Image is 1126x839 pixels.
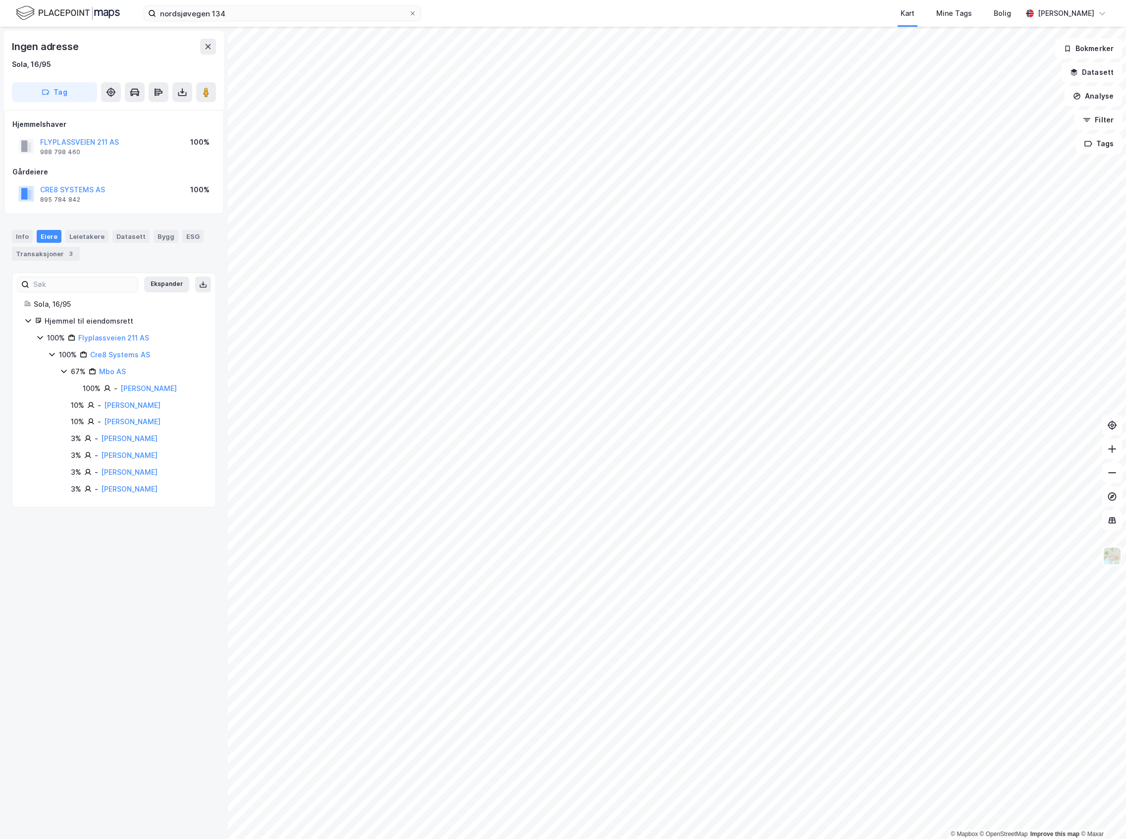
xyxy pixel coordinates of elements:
[936,7,972,19] div: Mine Tags
[40,196,80,204] div: 895 784 842
[95,466,98,478] div: -
[95,449,98,461] div: -
[1103,547,1122,565] img: Z
[12,166,215,178] div: Gårdeiere
[120,384,177,392] a: [PERSON_NAME]
[98,399,101,411] div: -
[190,136,210,148] div: 100%
[154,230,178,243] div: Bygg
[144,277,189,292] button: Ekspander
[71,416,84,428] div: 10%
[901,7,914,19] div: Kart
[98,416,101,428] div: -
[12,247,80,261] div: Transaksjoner
[104,401,161,409] a: [PERSON_NAME]
[112,230,150,243] div: Datasett
[12,230,33,243] div: Info
[95,433,98,445] div: -
[12,39,80,55] div: Ingen adresse
[45,315,204,327] div: Hjemmel til eiendomsrett
[34,298,204,310] div: Sola, 16/95
[190,184,210,196] div: 100%
[71,466,81,478] div: 3%
[99,367,126,376] a: Mbo AS
[66,249,76,259] div: 3
[951,831,978,838] a: Mapbox
[71,399,84,411] div: 10%
[1076,791,1126,839] div: Kontrollprogram for chat
[101,485,158,493] a: [PERSON_NAME]
[1030,831,1079,838] a: Improve this map
[71,449,81,461] div: 3%
[1038,7,1094,19] div: [PERSON_NAME]
[71,366,86,378] div: 67%
[40,148,80,156] div: 988 798 460
[59,349,77,361] div: 100%
[994,7,1011,19] div: Bolig
[114,383,117,394] div: -
[1076,134,1122,154] button: Tags
[71,433,81,445] div: 3%
[12,82,97,102] button: Tag
[156,6,409,21] input: Søk på adresse, matrikkel, gårdeiere, leietakere eller personer
[182,230,204,243] div: ESG
[1062,62,1122,82] button: Datasett
[101,468,158,476] a: [PERSON_NAME]
[1076,791,1126,839] iframe: Chat Widget
[90,350,150,359] a: Cre8 Systems AS
[1074,110,1122,130] button: Filter
[71,483,81,495] div: 3%
[83,383,101,394] div: 100%
[95,483,98,495] div: -
[37,230,61,243] div: Eiere
[16,4,120,22] img: logo.f888ab2527a4732fd821a326f86c7f29.svg
[12,58,51,70] div: Sola, 16/95
[29,277,138,292] input: Søk
[1065,86,1122,106] button: Analyse
[47,332,65,344] div: 100%
[101,451,158,459] a: [PERSON_NAME]
[101,434,158,443] a: [PERSON_NAME]
[12,118,215,130] div: Hjemmelshaver
[980,831,1028,838] a: OpenStreetMap
[65,230,108,243] div: Leietakere
[104,417,161,426] a: [PERSON_NAME]
[78,334,149,342] a: Flyplassveien 211 AS
[1055,39,1122,58] button: Bokmerker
